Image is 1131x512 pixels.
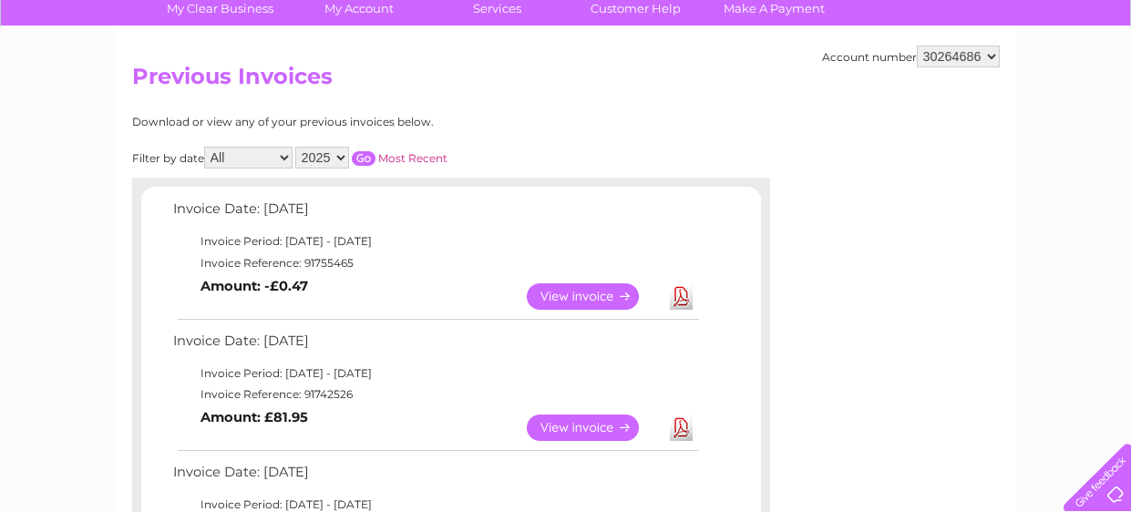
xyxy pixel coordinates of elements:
[200,278,308,294] b: Amount: -£0.47
[169,197,702,230] td: Invoice Date: [DATE]
[1010,77,1054,91] a: Contact
[169,460,702,494] td: Invoice Date: [DATE]
[822,46,1000,67] div: Account number
[169,252,702,274] td: Invoice Reference: 91755465
[169,363,702,384] td: Invoice Period: [DATE] - [DATE]
[378,151,447,165] a: Most Recent
[200,409,308,425] b: Amount: £81.95
[169,329,702,363] td: Invoice Date: [DATE]
[132,147,611,169] div: Filter by date
[670,283,693,310] a: Download
[169,230,702,252] td: Invoice Period: [DATE] - [DATE]
[169,384,702,405] td: Invoice Reference: 91742526
[787,9,913,32] a: 0333 014 3131
[132,116,611,128] div: Download or view any of your previous invoices below.
[527,415,661,441] a: View
[1071,77,1114,91] a: Log out
[39,47,132,103] img: logo.png
[527,283,661,310] a: View
[810,77,845,91] a: Water
[136,10,997,88] div: Clear Business is a trading name of Verastar Limited (registered in [GEOGRAPHIC_DATA] No. 3667643...
[856,77,896,91] a: Energy
[670,415,693,441] a: Download
[132,64,1000,98] h2: Previous Invoices
[972,77,999,91] a: Blog
[907,77,961,91] a: Telecoms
